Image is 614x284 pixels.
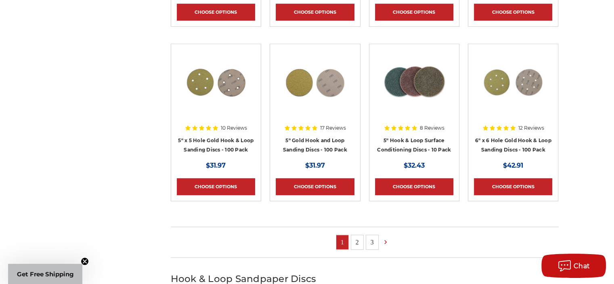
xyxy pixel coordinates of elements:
[351,235,363,249] a: 2
[206,162,226,169] span: $31.97
[481,50,545,114] img: 6 inch 6 hole hook and loop sanding disc
[283,137,347,153] a: 5" Gold Hook and Loop Sanding Discs - 100 Pack
[177,178,255,195] a: Choose Options
[474,178,552,195] a: Choose Options
[276,4,354,21] a: Choose Options
[375,178,453,195] a: Choose Options
[474,50,552,128] a: 6 inch 6 hole hook and loop sanding disc
[276,50,354,128] a: gold hook & loop sanding disc stack
[221,126,247,130] span: 10 Reviews
[283,50,347,114] img: gold hook & loop sanding disc stack
[382,50,446,114] img: 5 inch surface conditioning discs
[336,235,348,249] a: 1
[420,126,444,130] span: 8 Reviews
[177,4,255,21] a: Choose Options
[276,178,354,195] a: Choose Options
[518,126,544,130] span: 12 Reviews
[305,162,325,169] span: $31.97
[541,254,606,278] button: Chat
[366,235,378,249] a: 3
[474,4,552,21] a: Choose Options
[375,50,453,128] a: 5 inch surface conditioning discs
[8,264,82,284] div: Get Free ShippingClose teaser
[377,137,451,153] a: 5" Hook & Loop Surface Conditioning Discs - 10 Pack
[375,4,453,21] a: Choose Options
[574,262,590,270] span: Chat
[177,50,255,128] a: 5 inch 5 hole hook and loop sanding disc
[17,270,74,278] span: Get Free Shipping
[178,137,254,153] a: 5" x 5 Hole Gold Hook & Loop Sanding Discs - 100 Pack
[503,162,523,169] span: $42.91
[184,50,248,114] img: 5 inch 5 hole hook and loop sanding disc
[404,162,425,169] span: $32.43
[81,257,89,265] button: Close teaser
[475,137,551,153] a: 6" x 6 Hole Gold Hook & Loop Sanding Discs - 100 Pack
[320,126,346,130] span: 17 Reviews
